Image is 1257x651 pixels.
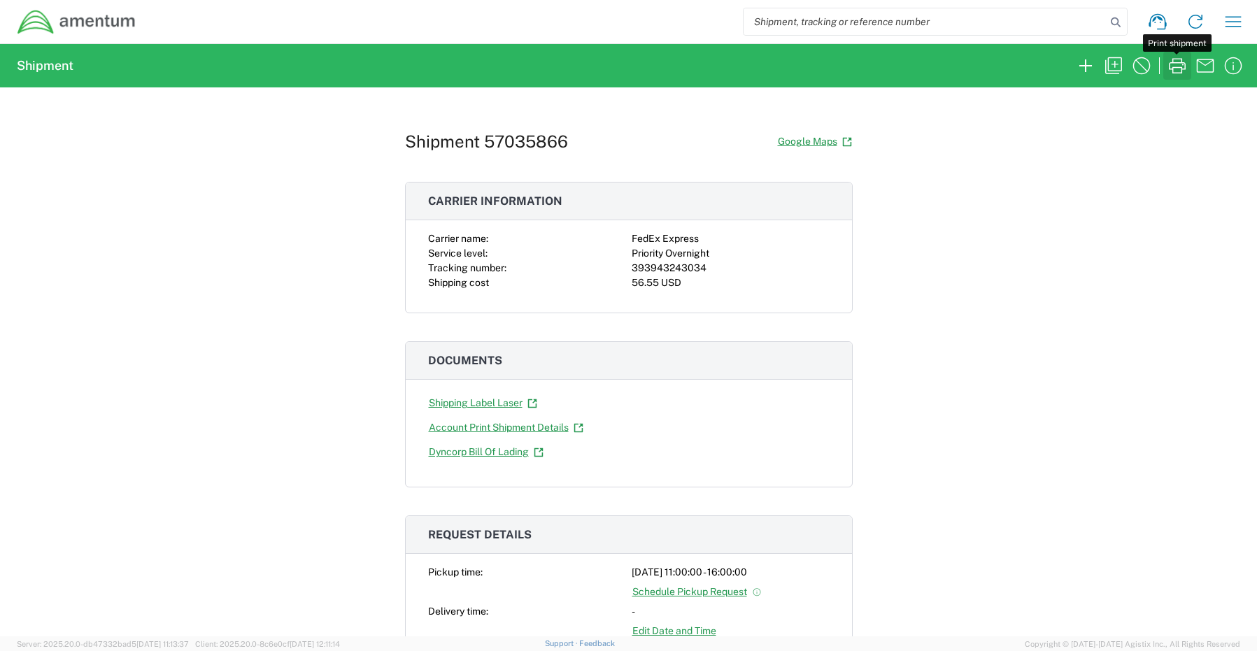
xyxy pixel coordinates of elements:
[17,9,136,35] img: dyncorp
[1025,638,1240,650] span: Copyright © [DATE]-[DATE] Agistix Inc., All Rights Reserved
[428,606,488,617] span: Delivery time:
[428,277,489,288] span: Shipping cost
[290,640,340,648] span: [DATE] 12:11:14
[195,640,340,648] span: Client: 2025.20.0-8c6e0cf
[17,57,73,74] h2: Shipment
[632,261,830,276] div: 393943243034
[632,565,830,580] div: [DATE] 11:00:00 - 16:00:00
[428,354,502,367] span: Documents
[428,233,488,244] span: Carrier name:
[428,566,483,578] span: Pickup time:
[579,639,615,648] a: Feedback
[428,440,544,464] a: Dyncorp Bill Of Lading
[744,8,1106,35] input: Shipment, tracking or reference number
[17,640,189,648] span: Server: 2025.20.0-db47332bad5
[136,640,189,648] span: [DATE] 11:13:37
[428,194,562,208] span: Carrier information
[405,131,568,152] h1: Shipment 57035866
[428,248,488,259] span: Service level:
[428,415,584,440] a: Account Print Shipment Details
[545,639,580,648] a: Support
[632,619,717,643] a: Edit Date and Time
[632,604,830,619] div: -
[777,129,853,154] a: Google Maps
[428,262,506,273] span: Tracking number:
[428,528,532,541] span: Request details
[632,231,830,246] div: FedEx Express
[632,246,830,261] div: Priority Overnight
[428,391,538,415] a: Shipping Label Laser
[632,276,830,290] div: 56.55 USD
[632,580,762,604] a: Schedule Pickup Request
